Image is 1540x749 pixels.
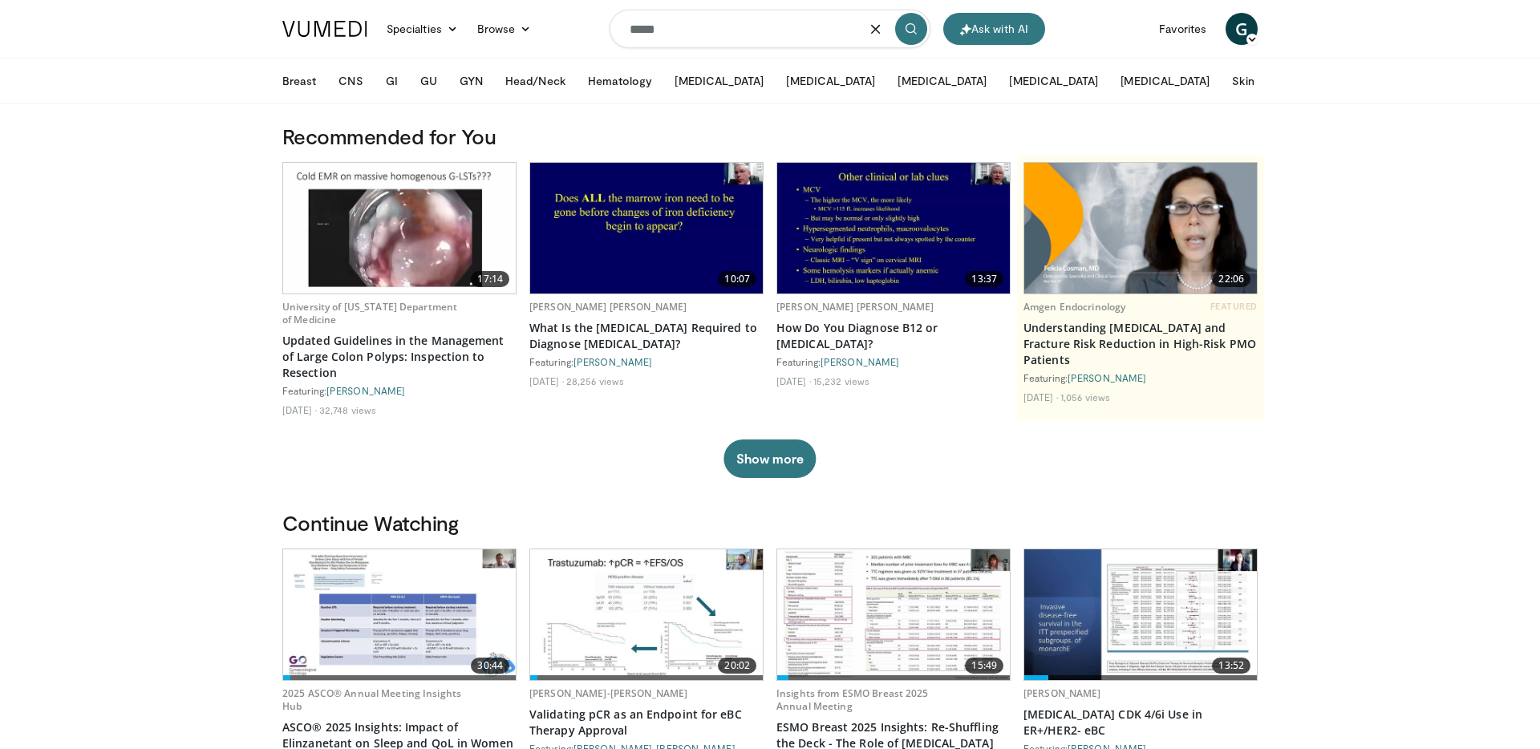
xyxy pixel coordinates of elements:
button: GYN [450,65,492,97]
a: [PERSON_NAME] [PERSON_NAME] [776,300,934,314]
a: G [1226,13,1258,45]
a: 13:37 [777,163,1010,294]
div: Featuring: [282,384,517,397]
span: 22:06 [1212,271,1250,287]
li: 15,232 views [813,374,869,387]
li: [DATE] [282,403,317,416]
a: 10:07 [530,163,763,294]
div: Featuring: [1023,371,1258,384]
a: 30:44 [283,549,516,680]
a: 2025 ASCO® Annual Meeting Insights Hub [282,686,461,713]
span: 17:14 [471,271,509,287]
a: 20:02 [530,549,763,680]
button: Head/Neck [496,65,575,97]
span: 13:52 [1212,658,1250,674]
button: [MEDICAL_DATA] [776,65,885,97]
a: [PERSON_NAME] [1023,686,1101,700]
a: Insights from ESMO Breast 2025 Annual Meeting [776,686,929,713]
li: 32,748 views [319,403,376,416]
a: [PERSON_NAME] [PERSON_NAME] [529,300,687,314]
span: FEATURED [1210,301,1258,312]
li: 28,256 views [566,374,624,387]
button: [MEDICAL_DATA] [888,65,996,97]
a: [PERSON_NAME] [1068,372,1146,383]
img: 15adaf35-b496-4260-9f93-ea8e29d3ece7.620x360_q85_upscale.jpg [530,163,763,294]
img: 172d2151-0bab-4046-8dbc-7c25e5ef1d9f.620x360_q85_upscale.jpg [777,163,1010,294]
button: GI [376,65,407,97]
li: [DATE] [776,374,811,387]
img: d0ee89c6-5f45-41d6-a5ba-723866a5a5bb.620x360_q85_upscale.jpg [283,549,516,680]
a: Favorites [1149,13,1216,45]
button: Ask with AI [943,13,1045,45]
img: c9a25db3-4db0-49e1-a46f-17b5c91d58a1.png.620x360_q85_upscale.png [1024,163,1257,294]
button: Breast [273,65,326,97]
button: Show more [723,439,816,478]
a: Amgen Endocrinology [1023,300,1125,314]
a: How Do You Diagnose B12 or [MEDICAL_DATA]? [776,320,1011,352]
a: Understanding [MEDICAL_DATA] and Fracture Risk Reduction in High-Risk PMO Patients [1023,320,1258,368]
h3: Continue Watching [282,510,1258,536]
a: Browse [468,13,541,45]
a: Updated Guidelines in the Management of Large Colon Polyps: Inspection to Resection [282,333,517,381]
a: 13:52 [1024,549,1257,680]
span: 10:07 [718,271,756,287]
input: Search topics, interventions [610,10,930,48]
button: [MEDICAL_DATA] [665,65,773,97]
div: Featuring: [776,355,1011,368]
a: Validating pCR as an Endpoint for eBC Therapy Approval [529,706,764,739]
img: VuMedi Logo [282,21,367,37]
a: 17:14 [283,163,516,294]
a: 22:06 [1024,163,1257,294]
a: University of [US_STATE] Department of Medicine [282,300,457,326]
a: [PERSON_NAME] [573,356,652,367]
a: [PERSON_NAME] [326,385,405,396]
img: d44d29a2-7a90-48d6-a6a7-8e1978bf51d4.620x360_q85_upscale.jpg [777,549,1010,680]
button: Skin [1222,65,1263,97]
img: fb5addda-058f-4a3e-8f2c-d9cf308c4e83.620x360_q85_upscale.jpg [530,549,763,680]
a: Specialties [377,13,468,45]
div: Featuring: [529,355,764,368]
li: 1,056 views [1060,391,1110,403]
span: 30:44 [471,658,509,674]
button: GU [411,65,447,97]
a: What Is the [MEDICAL_DATA] Required to Diagnose [MEDICAL_DATA]? [529,320,764,352]
span: 15:49 [965,658,1003,674]
button: [MEDICAL_DATA] [999,65,1108,97]
span: 13:37 [965,271,1003,287]
a: 15:49 [777,549,1010,680]
a: [MEDICAL_DATA] CDK 4/6i Use in ER+/HER2- eBC [1023,706,1258,739]
a: [PERSON_NAME]-[PERSON_NAME] [529,686,687,700]
li: [DATE] [529,374,564,387]
img: dfcfcb0d-b871-4e1a-9f0c-9f64970f7dd8.620x360_q85_upscale.jpg [283,163,516,294]
button: CNS [329,65,372,97]
img: 160aec06-2207-4ecc-b4d1-e97f4b318870.620x360_q85_upscale.jpg [1024,549,1257,680]
button: Hematology [578,65,663,97]
span: 20:02 [718,658,756,674]
li: [DATE] [1023,391,1058,403]
a: [PERSON_NAME] [821,356,899,367]
h3: Recommended for You [282,123,1258,149]
button: [MEDICAL_DATA] [1111,65,1219,97]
